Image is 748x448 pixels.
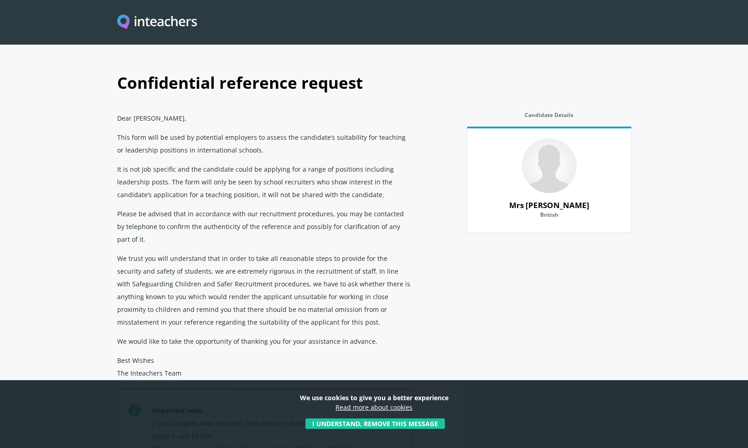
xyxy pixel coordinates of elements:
p: This form will be used by potential employers to assess the candidate’s suitability for teaching ... [117,127,413,159]
a: Read more about cookies [335,403,413,412]
button: I understand, remove this message [305,418,445,429]
img: 73145 [522,138,577,193]
p: Best Wishes The Inteachers Team [117,351,413,389]
strong: Mrs [PERSON_NAME] [509,200,589,210]
p: It is not job specific and the candidate could be applying for a range of positions including lea... [117,159,413,204]
p: Dear [PERSON_NAME], [117,108,413,127]
strong: We use cookies to give you a better experience [300,393,449,402]
h1: Confidential reference request [117,64,631,108]
label: Candidate Details [467,112,631,124]
img: Inteachers [117,15,197,31]
label: British [478,212,620,224]
a: Visit this site's homepage [117,15,197,31]
p: We would like to take the opportunity of thanking you for your assistance in advance. [117,331,413,351]
p: We trust you will understand that in order to take all reasonable steps to provide for the securi... [117,249,413,331]
p: Please be advised that in accordance with our recruitment procedures, you may be contacted by tel... [117,204,413,249]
